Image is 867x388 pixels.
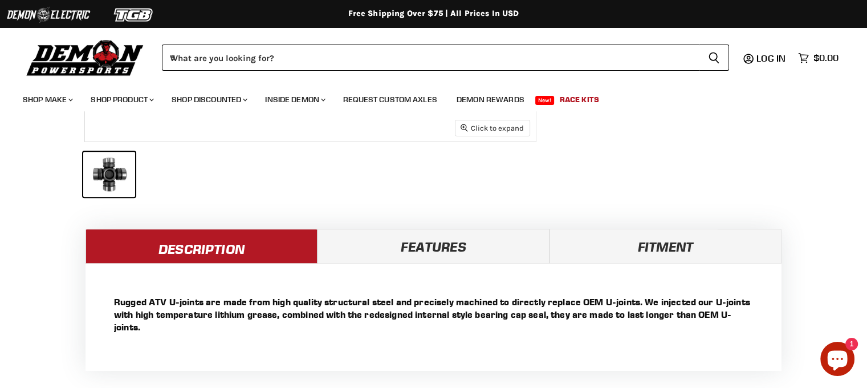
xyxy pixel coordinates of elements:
[335,88,446,111] a: Request Custom Axles
[91,4,177,26] img: TGB Logo 2
[792,50,844,66] a: $0.00
[6,4,91,26] img: Demon Electric Logo 2
[813,52,838,63] span: $0.00
[551,88,608,111] a: Race Kits
[162,45,729,71] form: Product
[83,152,135,197] button: IMAGE thumbnail
[549,229,781,263] a: Fitment
[162,45,699,71] input: When autocomplete results are available use up and down arrows to review and enter to select
[86,229,318,263] a: Description
[114,296,753,333] p: Rugged ATV U-joints are made from high quality structural steel and precisely machined to directl...
[817,342,858,379] inbox-online-store-chat: Shopify online store chat
[751,53,792,63] a: Log in
[535,96,555,105] span: New!
[14,83,836,111] ul: Main menu
[82,88,161,111] a: Shop Product
[163,88,254,111] a: Shop Discounted
[461,124,524,132] span: Click to expand
[448,88,533,111] a: Demon Rewards
[14,88,80,111] a: Shop Make
[23,37,148,78] img: Demon Powersports
[756,52,785,64] span: Log in
[699,45,729,71] button: Search
[455,120,530,136] button: Click to expand
[257,88,332,111] a: Inside Demon
[318,229,549,263] a: Features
